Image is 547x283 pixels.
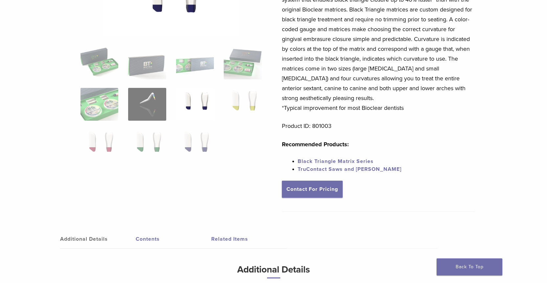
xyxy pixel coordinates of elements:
[224,47,262,79] img: Black Triangle (BT) Kit - Image 4
[136,230,211,248] a: Contents
[60,230,136,248] a: Additional Details
[437,258,502,275] a: Back To Top
[224,88,262,121] img: Black Triangle (BT) Kit - Image 8
[176,88,214,121] img: Black Triangle (BT) Kit - Image 7
[128,129,166,162] img: Black Triangle (BT) Kit - Image 10
[176,47,214,79] img: Black Triangle (BT) Kit - Image 3
[128,47,166,79] img: Black Triangle (BT) Kit - Image 2
[80,47,118,79] img: Intro-Black-Triangle-Kit-6-Copy-e1548792917662-324x324.jpg
[176,129,214,162] img: Black Triangle (BT) Kit - Image 11
[128,88,166,121] img: Black Triangle (BT) Kit - Image 6
[282,141,349,148] strong: Recommended Products:
[211,230,287,248] a: Related Items
[80,129,118,162] img: Black Triangle (BT) Kit - Image 9
[282,121,475,131] p: Product ID: 801003
[298,166,401,172] a: TruContact Saws and [PERSON_NAME]
[298,158,374,165] a: Black Triangle Matrix Series
[282,181,343,198] a: Contact For Pricing
[80,88,118,121] img: Black Triangle (BT) Kit - Image 5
